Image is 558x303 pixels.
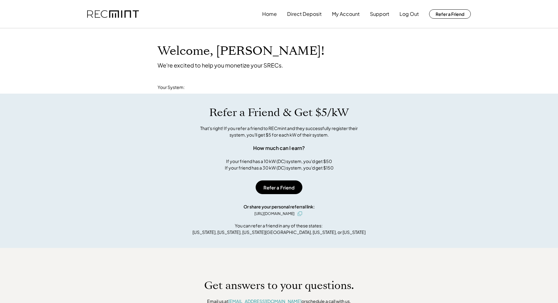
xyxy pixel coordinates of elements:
div: That's right! If you refer a friend to RECmint and they successfully register their system, you'l... [193,125,365,138]
button: Home [262,8,277,20]
button: Refer a Friend [429,9,471,19]
div: You can refer a friend in any of these states: [US_STATE], [US_STATE], [US_STATE][GEOGRAPHIC_DATA... [192,222,366,235]
div: How much can I earn? [253,144,305,152]
div: Or share your personal referral link: [244,203,315,210]
div: Your System: [158,84,185,91]
div: We're excited to help you monetize your SRECs. [158,62,283,69]
h1: Welcome, [PERSON_NAME]! [158,44,324,58]
button: Direct Deposit [287,8,322,20]
h1: Get answers to your questions. [204,279,354,292]
div: If your friend has a 10 kW (DC) system, you'd get $50 If your friend has a 30 kW (DC) system, you... [225,158,333,171]
button: My Account [332,8,360,20]
h1: Refer a Friend & Get $5/kW [209,106,349,119]
img: recmint-logotype%403x.png [87,10,139,18]
button: Refer a Friend [256,180,302,194]
div: [URL][DOMAIN_NAME] [254,211,295,217]
button: Log Out [400,8,419,20]
button: Support [370,8,389,20]
button: click to copy [296,210,304,217]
